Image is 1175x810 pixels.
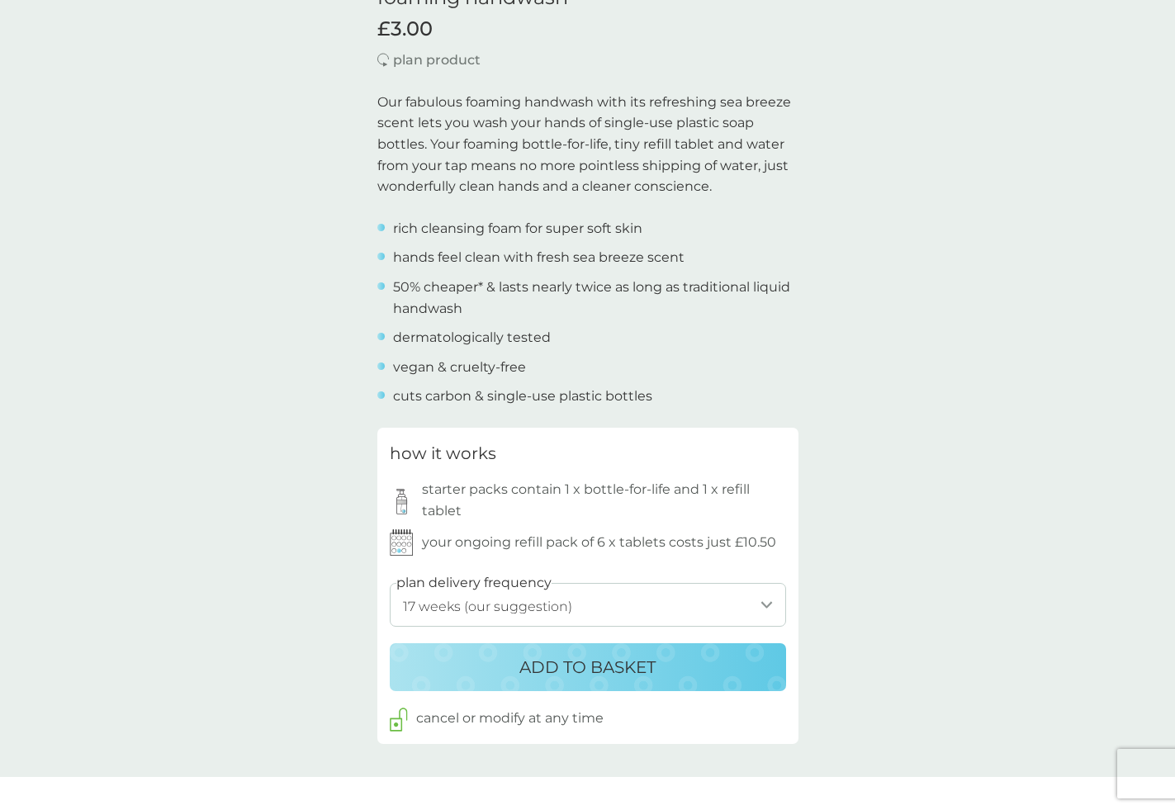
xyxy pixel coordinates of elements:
p: ADD TO BASKET [519,654,656,680]
p: hands feel clean with fresh sea breeze scent [393,247,685,268]
button: ADD TO BASKET [390,643,786,691]
h3: how it works [390,440,496,467]
p: dermatologically tested [393,327,551,348]
p: starter packs contain 1 x bottle-for-life and 1 x refill tablet [422,479,786,521]
p: cuts carbon & single-use plastic bottles [393,386,652,407]
span: £3.00 [377,17,433,41]
p: plan product [393,50,481,71]
p: 50% cheaper* & lasts nearly twice as long as traditional liquid handwash [393,277,798,319]
p: your ongoing refill pack of 6 x tablets costs just £10.50 [422,532,776,553]
p: vegan & cruelty-free [393,357,526,378]
label: plan delivery frequency [396,572,552,594]
p: cancel or modify at any time [416,708,604,729]
p: rich cleansing foam for super soft skin [393,218,642,239]
p: Our fabulous foaming handwash with its refreshing sea breeze scent lets you wash your hands of si... [377,92,798,197]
